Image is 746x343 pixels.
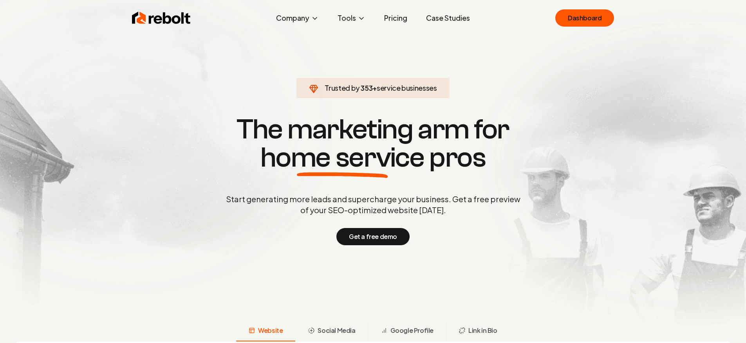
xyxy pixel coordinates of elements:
button: Google Profile [368,321,446,341]
span: Social Media [318,326,355,335]
span: Google Profile [390,326,434,335]
p: Start generating more leads and supercharge your business. Get a free preview of your SEO-optimiz... [224,194,522,215]
h1: The marketing arm for pros [185,115,561,172]
button: Get a free demo [336,228,410,245]
a: Case Studies [420,10,476,26]
button: Website [236,321,295,341]
button: Tools [331,10,372,26]
span: Website [258,326,283,335]
button: Link in Bio [446,321,510,341]
span: service businesses [377,83,437,92]
button: Social Media [295,321,368,341]
a: Pricing [378,10,414,26]
span: Link in Bio [468,326,497,335]
span: Trusted by [325,83,359,92]
button: Company [270,10,325,26]
a: Dashboard [555,9,614,27]
span: home service [260,144,424,172]
span: 353 [361,83,372,93]
span: + [372,83,377,92]
img: Rebolt Logo [132,10,191,26]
